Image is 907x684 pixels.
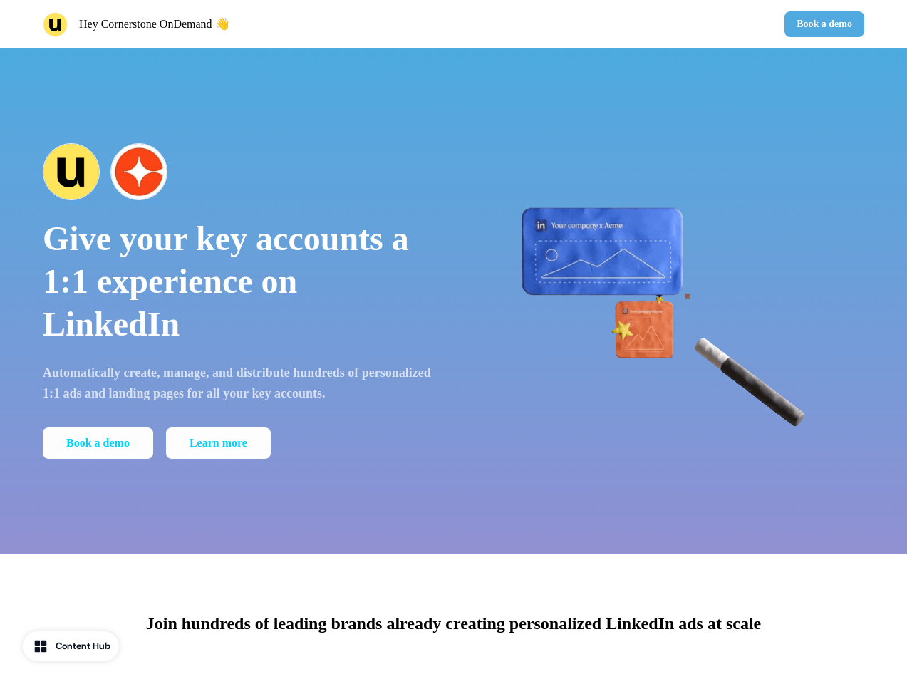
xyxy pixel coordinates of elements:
a: Learn more [166,427,271,459]
button: Content Hub [23,631,119,661]
button: Book a demo [784,11,864,37]
p: Join hundreds of leading brands already creating personalized LinkedIn ads at scale [146,611,761,636]
button: Book a demo [43,427,153,459]
strong: Automatically create, manage, and distribute hundreds of personalized 1:1 ads and landing pages f... [43,366,431,400]
div: Content Hub [56,639,110,653]
p: Give your key accounts a 1:1 experience on LinkedIn [43,217,434,346]
p: Hey Cornerstone OnDemand 👋 [79,16,229,33]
